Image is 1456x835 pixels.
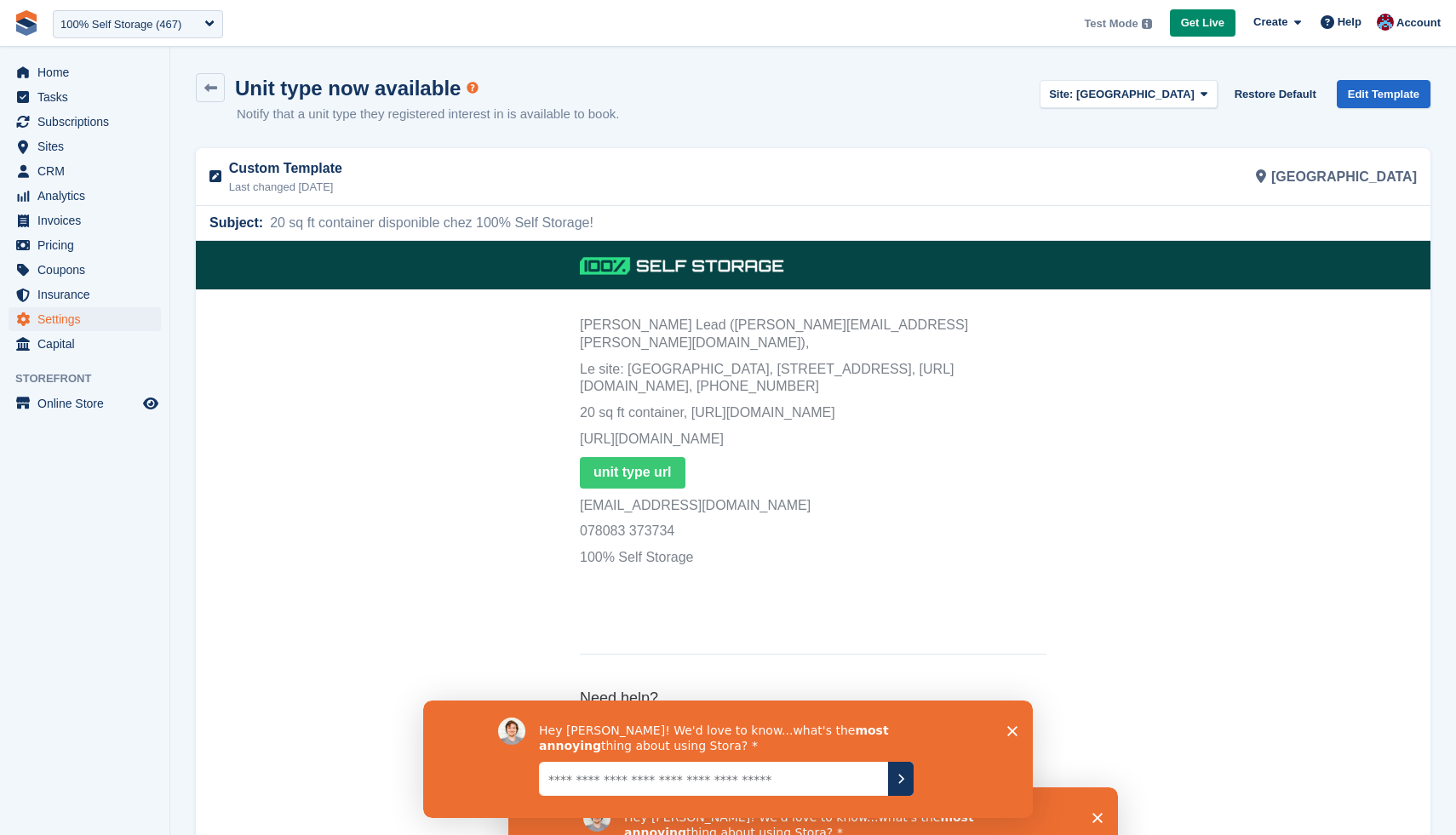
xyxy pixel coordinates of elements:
[235,77,461,100] h1: Unit type now available
[37,85,140,109] span: Tasks
[1049,88,1073,100] strong: Site:
[384,216,490,248] a: unit type url
[312,546,922,664] iframe: Survey by David from Stora
[37,209,140,232] span: Invoices
[1377,14,1394,31] img: David Hughes
[384,448,851,467] h6: Need help?
[37,392,140,415] span: Online Store
[1253,14,1287,31] span: Create
[37,184,140,208] span: Analytics
[384,256,851,274] p: [EMAIL_ADDRESS][DOMAIN_NAME]
[384,76,851,112] p: [PERSON_NAME] Lead ([PERSON_NAME][EMAIL_ADDRESS][PERSON_NAME][DOMAIN_NAME]),
[384,308,851,326] p: 100% Self Storage
[9,110,161,134] a: menu
[813,156,1427,197] div: [GEOGRAPHIC_DATA]
[9,392,161,415] a: menu
[1040,80,1217,108] button: Site: [GEOGRAPHIC_DATA]
[423,701,1033,818] iframe: Survey by David from Stora
[465,80,480,95] div: Tooltip anchor
[9,283,161,306] a: menu
[1076,88,1195,100] span: [GEOGRAPHIC_DATA]
[384,502,851,520] p: Email:
[37,258,140,282] span: Coupons
[37,159,140,183] span: CRM
[384,190,851,208] p: [URL][DOMAIN_NAME]
[37,332,140,356] span: Capital
[37,60,140,84] span: Home
[15,370,169,387] span: Storefront
[209,213,263,233] span: Subject:
[384,476,851,494] p: Phone:
[37,110,140,134] span: Subscriptions
[9,258,161,282] a: menu
[1396,14,1441,31] span: Account
[1337,80,1430,108] a: Edit Template
[14,10,39,36] img: stora-icon-8386f47178a22dfd0bd8f6a31ec36ba5ce8667c1dd55bd0f319d3a0aa187defe.svg
[9,233,161,257] a: menu
[1142,19,1152,29] img: icon-info-grey-7440780725fd019a000dd9b08b2336e03edf1995a4989e88bcd33f0948082b44.svg
[9,60,161,84] a: menu
[421,503,659,518] a: [EMAIL_ADDRESS][DOMAIN_NAME]
[9,307,161,331] a: menu
[37,283,140,306] span: Insurance
[384,120,851,156] p: Le site: [GEOGRAPHIC_DATA], [STREET_ADDRESS], [URL][DOMAIN_NAME], [PHONE_NUMBER]
[9,209,161,232] a: menu
[37,134,140,158] span: Sites
[1084,15,1138,32] span: Test Mode
[263,213,593,233] span: 20 sq ft container disponible chez 100% Self Storage!
[37,307,140,331] span: Settings
[384,14,588,35] img: 100% Self Storage Logo
[9,184,161,208] a: menu
[9,134,161,158] a: menu
[1181,14,1224,31] span: Get Live
[9,159,161,183] a: menu
[237,105,619,124] p: Notify that a unit type they registered interest in is available to book.
[1338,14,1361,31] span: Help
[37,233,140,257] span: Pricing
[427,477,522,491] a: 078083 373734
[9,332,161,356] a: menu
[229,179,803,196] p: Last changed [DATE]
[60,16,181,33] div: 100% Self Storage (467)
[1170,9,1235,37] a: Get Live
[1228,80,1323,108] button: Restore Default
[9,85,161,109] a: menu
[229,158,803,179] p: Custom Template
[384,163,851,181] p: 20 sq ft container, [URL][DOMAIN_NAME]
[384,282,851,300] p: 078083 373734
[140,393,161,414] a: Preview store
